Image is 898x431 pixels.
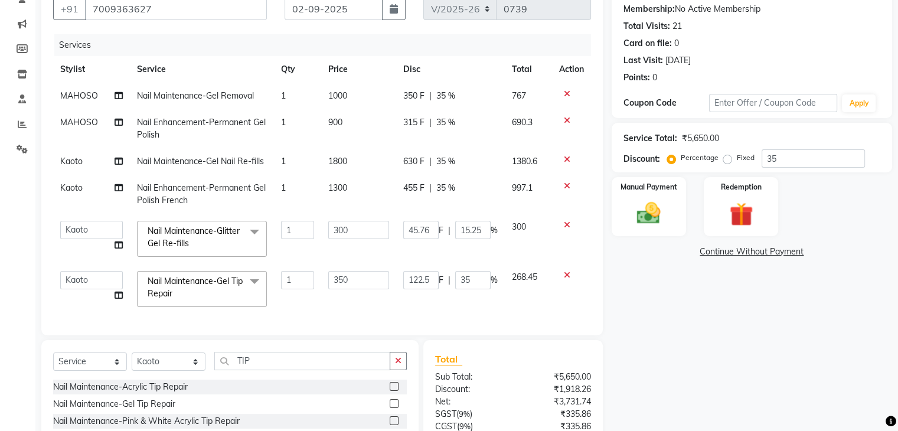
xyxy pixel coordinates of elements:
span: 35 % [436,182,455,194]
span: 35 % [436,90,455,102]
label: Fixed [737,152,755,163]
span: 268.45 [512,272,537,282]
div: Discount: [623,153,660,165]
span: Kaoto [60,156,83,166]
div: ₹5,650.00 [682,132,719,145]
div: ₹5,650.00 [513,371,600,383]
span: 997.1 [512,182,533,193]
div: Nail Maintenance-Gel Tip Repair [53,398,175,410]
span: | [429,90,432,102]
span: 1000 [328,90,347,101]
span: 1 [281,182,286,193]
span: 35 % [436,116,455,129]
span: | [448,224,450,237]
span: 900 [328,117,342,128]
th: Qty [274,56,322,83]
div: 21 [672,20,682,32]
div: ₹3,731.74 [513,396,600,408]
div: No Active Membership [623,3,880,15]
span: % [491,274,498,286]
th: Disc [396,56,505,83]
label: Manual Payment [621,182,677,192]
span: Kaoto [60,182,83,193]
div: Service Total: [623,132,677,145]
div: Card on file: [623,37,672,50]
span: Nail Maintenance-Glitter Gel Re-fills [148,226,240,249]
span: | [429,155,432,168]
th: Stylist [53,56,130,83]
div: Coupon Code [623,97,709,109]
th: Total [505,56,551,83]
span: Nail Enhancement-Permanent Gel Polish [137,117,266,140]
div: Discount: [426,383,513,396]
th: Price [321,56,396,83]
span: 9% [459,409,470,419]
div: ₹335.86 [513,408,600,420]
span: F [439,224,443,237]
img: _cash.svg [629,200,668,227]
span: Nail Enhancement-Permanent Gel Polish French [137,182,266,205]
span: 1 [281,117,286,128]
span: 1300 [328,182,347,193]
span: 1 [281,156,286,166]
div: Nail Maintenance-Pink & White Acrylic Tip Repair [53,415,240,427]
label: Redemption [721,182,762,192]
span: | [429,116,432,129]
div: Membership: [623,3,675,15]
span: 767 [512,90,526,101]
div: Nail Maintenance-Acrylic Tip Repair [53,381,188,393]
div: 0 [674,37,679,50]
a: Continue Without Payment [614,246,890,258]
div: Net: [426,396,513,408]
span: Nail Maintenance-Gel Nail Re-fills [137,156,264,166]
div: Services [54,34,600,56]
img: _gift.svg [722,200,760,229]
span: 1380.6 [512,156,537,166]
span: 300 [512,221,526,232]
a: x [189,238,194,249]
span: 350 F [403,90,424,102]
div: Sub Total: [426,371,513,383]
span: 630 F [403,155,424,168]
div: 0 [652,71,657,84]
span: 1800 [328,156,347,166]
input: Search or Scan [214,352,390,370]
th: Service [130,56,274,83]
a: x [172,288,178,299]
span: | [448,274,450,286]
span: 35 % [436,155,455,168]
th: Action [552,56,591,83]
div: [DATE] [665,54,691,67]
span: | [429,182,432,194]
span: MAHOSO [60,90,98,101]
span: 315 F [403,116,424,129]
div: ₹1,918.26 [513,383,600,396]
span: 9% [459,422,471,431]
div: Points: [623,71,650,84]
span: 455 F [403,182,424,194]
div: Total Visits: [623,20,670,32]
button: Apply [842,94,876,112]
span: MAHOSO [60,117,98,128]
input: Enter Offer / Coupon Code [709,94,838,112]
div: ( ) [426,408,513,420]
span: SGST [435,409,456,419]
label: Percentage [681,152,719,163]
span: 1 [281,90,286,101]
span: Nail Maintenance-Gel Removal [137,90,254,101]
div: Last Visit: [623,54,663,67]
span: 690.3 [512,117,533,128]
span: F [439,274,443,286]
span: % [491,224,498,237]
span: Nail Maintenance-Gel Tip Repair [148,276,243,299]
span: Total [435,353,462,365]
